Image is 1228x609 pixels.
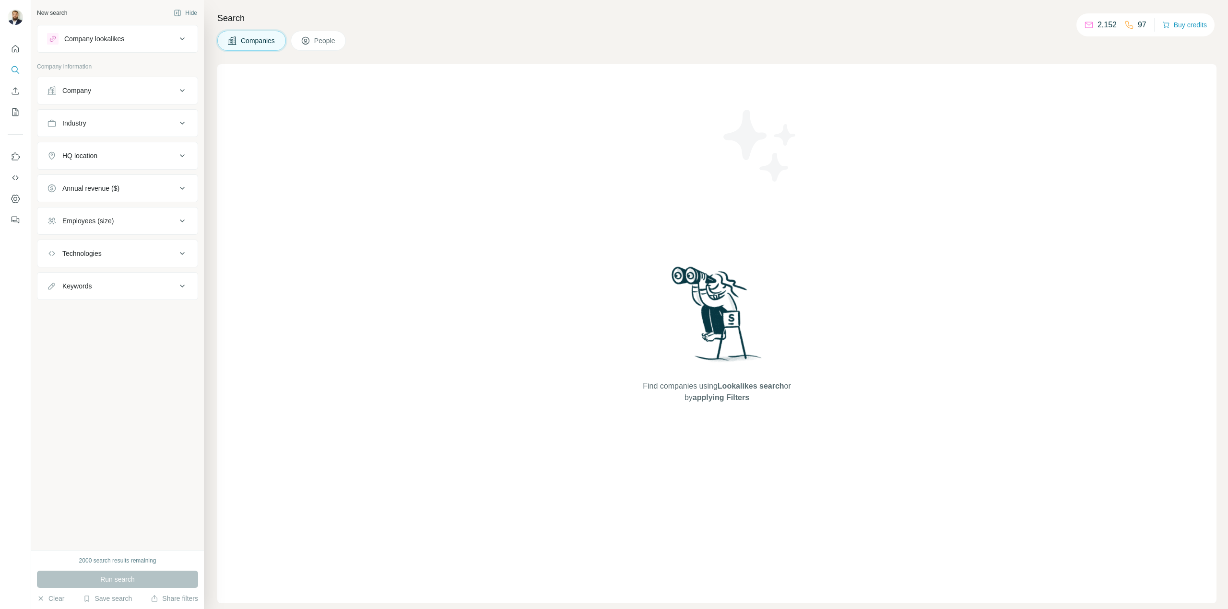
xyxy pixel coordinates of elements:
[8,169,23,186] button: Use Surfe API
[37,594,64,603] button: Clear
[62,86,91,95] div: Company
[64,34,124,44] div: Company lookalikes
[8,148,23,165] button: Use Surfe on LinkedIn
[1098,19,1117,31] p: 2,152
[37,275,198,298] button: Keywords
[62,249,102,258] div: Technologies
[1162,18,1207,32] button: Buy credits
[37,177,198,200] button: Annual revenue ($)
[8,61,23,79] button: Search
[83,594,132,603] button: Save search
[241,36,276,46] span: Companies
[217,11,1216,25] h4: Search
[37,27,198,50] button: Company lookalikes
[37,112,198,135] button: Industry
[1138,19,1146,31] p: 97
[167,6,204,20] button: Hide
[62,151,97,161] div: HQ location
[717,103,803,189] img: Surfe Illustration - Stars
[37,209,198,232] button: Employees (size)
[37,242,198,265] button: Technologies
[8,190,23,207] button: Dashboard
[37,62,198,71] p: Company information
[8,103,23,121] button: My lists
[62,184,119,193] div: Annual revenue ($)
[37,79,198,102] button: Company
[62,216,114,226] div: Employees (size)
[37,144,198,167] button: HQ location
[8,10,23,25] img: Avatar
[8,82,23,100] button: Enrich CSV
[62,281,92,291] div: Keywords
[62,118,86,128] div: Industry
[693,393,749,402] span: applying Filters
[8,211,23,229] button: Feedback
[718,382,784,390] span: Lookalikes search
[37,9,67,17] div: New search
[314,36,336,46] span: People
[151,594,198,603] button: Share filters
[79,556,156,565] div: 2000 search results remaining
[640,380,793,403] span: Find companies using or by
[8,40,23,57] button: Quick start
[667,264,767,371] img: Surfe Illustration - Woman searching with binoculars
